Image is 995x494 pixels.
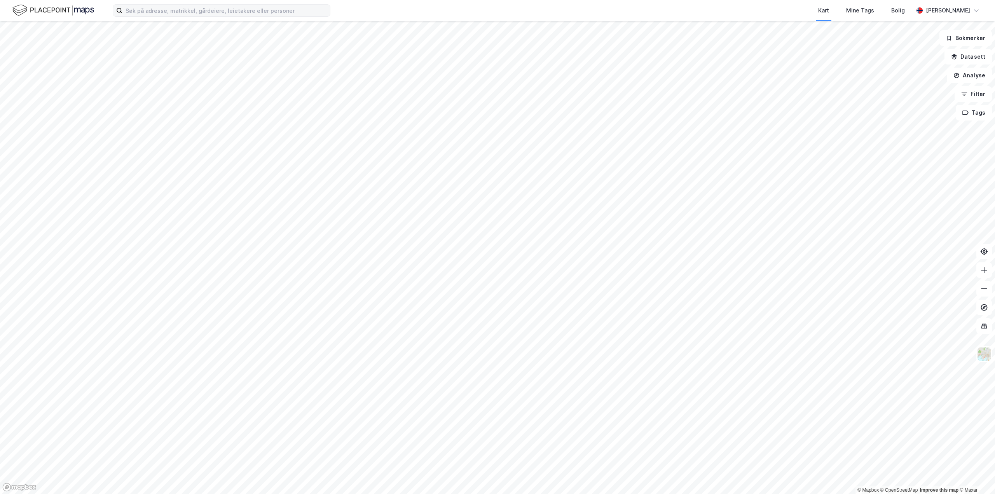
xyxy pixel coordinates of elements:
div: [PERSON_NAME] [926,6,970,15]
div: Kontrollprogram for chat [956,457,995,494]
div: Mine Tags [846,6,874,15]
input: Søk på adresse, matrikkel, gårdeiere, leietakere eller personer [122,5,330,16]
div: Bolig [891,6,905,15]
iframe: Chat Widget [956,457,995,494]
img: logo.f888ab2527a4732fd821a326f86c7f29.svg [12,3,94,17]
div: Kart [818,6,829,15]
